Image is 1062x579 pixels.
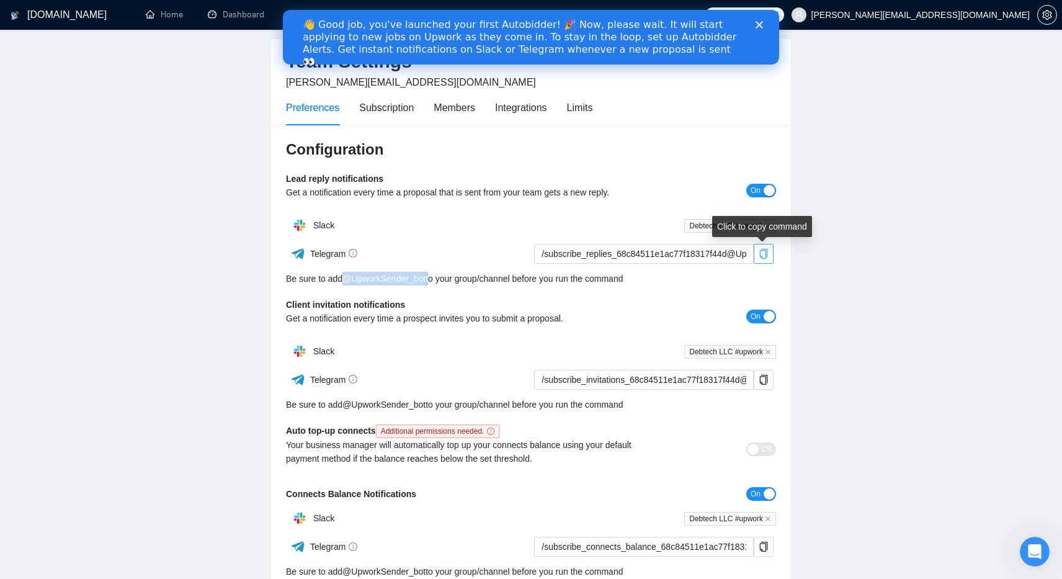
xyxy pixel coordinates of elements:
img: logo [11,6,19,25]
span: Slack [313,346,334,356]
a: @UpworkSender_bot [342,398,426,411]
span: Connects: [725,8,762,22]
a: dashboardDashboard [208,9,264,20]
img: hpQkSZIkSZIkSZIkSZIkSZIkSZIkSZIkSZIkSZIkSZIkSZIkSZIkSZIkSZIkSZIkSZIkSZIkSZIkSZIkSZIkSZIkSZIkSZIkS... [287,339,312,364]
button: copy [754,537,774,557]
span: copy [754,249,773,259]
span: info-circle [349,375,357,384]
div: Be sure to add to your group/channel before you run the command [286,565,776,578]
b: Connects Balance Notifications [286,489,416,499]
span: close [765,516,771,522]
span: setting [1038,10,1056,20]
span: info-circle [349,249,357,258]
b: Lead reply notifications [286,174,383,184]
div: Integrations [495,100,547,115]
img: ww3wtPAAAAAElFTkSuQmCC [290,539,306,554]
span: copy [754,542,773,552]
a: homeHome [146,9,183,20]
b: Client invitation notifications [286,300,405,310]
span: copy [754,375,773,385]
div: Limits [567,100,593,115]
button: setting [1037,5,1057,25]
div: Be sure to add to your group/channel before you run the command [286,398,776,411]
iframe: Intercom live chat [1020,537,1050,567]
iframe: Intercom live chat banner [283,10,779,65]
span: Additional permissions needed. [376,424,500,438]
span: Off [762,442,772,456]
span: On [751,184,761,197]
a: @UpworkSender_bot [342,272,426,285]
span: user [795,11,803,19]
span: Slack [313,220,334,230]
div: Get a notification every time a proposal that is sent from your team gets a new reply. [286,186,654,199]
span: Debtech LLC #upwork [684,345,776,359]
a: @UpworkSender_bot [342,565,426,578]
span: Telegram [310,249,358,259]
span: Debtech LLC #upwork [684,512,776,526]
span: Telegram [310,542,358,552]
a: setting [1037,10,1057,20]
b: Auto top-up connects [286,426,504,436]
button: copy [754,244,774,264]
h3: Configuration [286,140,776,159]
div: Preferences [286,100,339,115]
span: info-circle [349,542,357,551]
a: searchScanner [289,9,335,20]
img: ww3wtPAAAAAElFTkSuQmCC [290,372,306,387]
div: 👋 Good job, you've launched your first Autobidder! 🎉 Now, please wait. It will start applying to ... [20,9,457,58]
span: 105 [765,8,779,22]
span: On [751,487,761,501]
span: Slack [313,513,334,523]
button: copy [754,370,774,390]
div: Click to copy command [712,216,812,237]
span: On [751,310,761,323]
span: close [765,349,771,355]
span: Debtech LLC #upwork [684,219,776,233]
div: Your business manager will automatically top up your connects balance using your default payment ... [286,438,654,465]
span: [PERSON_NAME][EMAIL_ADDRESS][DOMAIN_NAME] [286,77,536,88]
img: ww3wtPAAAAAElFTkSuQmCC [290,246,306,261]
div: Close [473,11,485,19]
img: hpQkSZIkSZIkSZIkSZIkSZIkSZIkSZIkSZIkSZIkSZIkSZIkSZIkSZIkSZIkSZIkSZIkSZIkSZIkSZIkSZIkSZIkSZIkSZIkS... [287,506,312,531]
span: info-circle [487,428,494,435]
div: Get a notification every time a prospect invites you to submit a proposal. [286,312,654,325]
div: Subscription [359,100,414,115]
div: Members [434,100,475,115]
img: hpQkSZIkSZIkSZIkSZIkSZIkSZIkSZIkSZIkSZIkSZIkSZIkSZIkSZIkSZIkSZIkSZIkSZIkSZIkSZIkSZIkSZIkSZIkSZIkS... [287,213,312,238]
div: Be sure to add to your group/channel before you run the command [286,272,776,285]
span: Telegram [310,375,358,385]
